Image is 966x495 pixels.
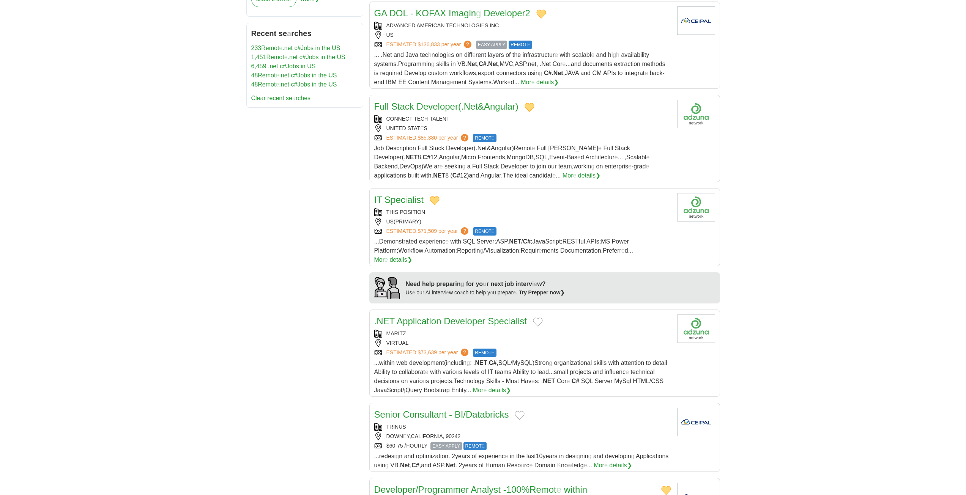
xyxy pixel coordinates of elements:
readpronunciation-word: Consultant [403,409,447,420]
readpronunciation-span: REMOT [511,42,527,47]
readpronunciation-span: usin [528,70,539,76]
readpronunciation-word: Analyst [471,484,501,495]
readpronunciation-word: extraction [614,61,640,67]
readpronunciation-span: diff [464,52,472,58]
readpronunciation-span: . [396,61,398,67]
readpronunciation-word: connectors [496,70,526,76]
readpronunciation-span: or [392,409,400,420]
a: 48Remote.net c#Jobs in the US [251,81,337,88]
readpronunciation-word: export [478,70,495,76]
readpronunciation-word: Prepper [528,289,548,295]
readpronunciation-word: systems [374,61,397,67]
readpronunciation-word: Full [374,101,389,112]
readpronunciation-word: - [410,8,413,18]
readpronunciation-span: Imagin [449,8,476,18]
readpronunciation-span: . [279,81,281,88]
readpronunciation-span: . [492,79,493,85]
readpronunciation-word: with [560,52,570,58]
readpronunciation-span: & [478,101,484,112]
readpronunciation-span: Remot [261,45,279,51]
readpronunciation-word: workflows [449,70,476,76]
readpronunciation-word: skills [436,61,449,67]
readpronunciation-span: STAT [408,125,421,131]
readpronunciation-word: c [291,72,294,79]
readpronunciation-span: rches [296,95,310,101]
readpronunciation-word: in [320,54,325,60]
readpronunciation-word: Developer [484,8,525,18]
readpronunciation-word: availability [621,52,649,58]
readpronunciation-word: ESTIMATED [386,228,416,234]
readpronunciation-span: hi [608,52,613,58]
readpronunciation-span: d [511,79,514,85]
readpronunciation-word: and [571,61,581,67]
readpronunciation-span: Mor [563,172,573,179]
button: Add to favorite jobs [525,103,534,112]
readpronunciation-span: e [507,79,511,85]
a: 6,459 .net c#Jobs in US [251,63,316,69]
readpronunciation-span: d [399,70,402,76]
readpronunciation-word: Developer [417,101,458,112]
readpronunciation-word: Jobs [306,54,319,60]
readpronunciation-word: to [618,70,622,76]
readpronunciation-word: US [328,81,337,88]
a: ESTIMATED:$73,639 per year ? [386,349,470,357]
readpronunciation-span: . [526,61,528,67]
readpronunciation-word: year [448,228,458,234]
readpronunciation-word: A [603,70,607,76]
button: Add to favorite jobs [661,486,671,495]
readpronunciation-word: Application [397,316,441,326]
readpronunciation-word: Net [383,52,392,58]
readpronunciation-word: US [337,54,345,60]
button: Add to favorite jobs [430,196,440,205]
readpronunciation-word: Develop [404,70,427,76]
readpronunciation-word: Jobs [297,81,310,88]
readpronunciation-word: - [449,409,452,420]
button: Add to favorite jobs [536,9,546,19]
readpronunciation-span: Remot [266,54,284,60]
readpronunciation-word: net [281,72,289,79]
readpronunciation-word: the [318,81,327,88]
readpronunciation-span: scalabl [572,52,591,58]
readpronunciation-word: details [389,256,407,263]
readpronunciation-word: in [312,81,317,88]
readpronunciation-word: Programmer [418,484,469,495]
readpronunciation-word: IBM [386,79,397,85]
readpronunciation-word: Jobs [297,72,310,79]
readpronunciation-word: Jobs [301,45,314,51]
readpronunciation-span: #. [483,61,488,67]
span: $73,639 [418,349,437,355]
readpronunciation-span: Remot [258,81,276,88]
readpronunciation-span: Mor [594,462,604,468]
readpronunciation-span: # [294,72,297,79]
readpronunciation-word: NET [377,316,395,326]
readpronunciation-word: c [280,63,283,69]
readpronunciation-word: CONNECT [386,116,413,122]
readpronunciation-span: e [279,45,282,51]
readpronunciation-word: Net [541,61,551,67]
readpronunciation-word: documents [583,61,612,67]
img: Company logo [677,314,715,343]
readpronunciation-word: EASY [478,42,490,47]
readpronunciation-span: e [448,52,451,58]
readpronunciation-word: year [448,349,458,355]
a: More details❯ [594,461,632,470]
readpronunciation-word: year [451,41,461,47]
readpronunciation-span: REMOT [475,135,491,141]
readpronunciation-word: CM [592,70,602,76]
readpronunciation-span: i [509,316,511,326]
readpronunciation-word: Stack [391,101,414,112]
readpronunciation-span: : [416,41,418,47]
readpronunciation-span: Mor [521,79,531,85]
readpronunciation-word: GA [374,8,387,18]
span: ? [464,41,471,48]
readpronunciation-span: ❯ [560,289,565,295]
readpronunciation-word: is [374,70,379,76]
readpronunciation-span: Cor [553,61,563,67]
readpronunciation-span: / [463,409,466,420]
readpronunciation-word: and [596,52,607,58]
readpronunciation-span: g [476,8,481,18]
readpronunciation-span: e [645,70,648,76]
readpronunciation-span: i [390,409,392,420]
readpronunciation-span: ... . [374,52,383,58]
readpronunciation-word: ESTIMATED [386,41,416,47]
